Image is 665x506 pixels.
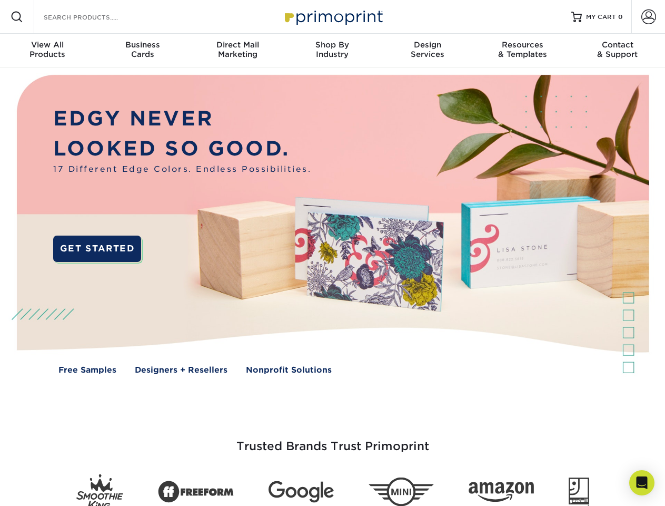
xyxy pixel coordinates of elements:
a: Direct MailMarketing [190,34,285,67]
a: Nonprofit Solutions [246,364,332,376]
p: EDGY NEVER [53,104,311,134]
img: Goodwill [569,478,589,506]
a: Shop ByIndustry [285,34,380,67]
a: Resources& Templates [475,34,570,67]
p: LOOKED SO GOOD. [53,134,311,164]
a: BusinessCards [95,34,190,67]
div: Industry [285,40,380,59]
iframe: Google Customer Reviews [3,474,90,502]
span: Contact [570,40,665,50]
span: Direct Mail [190,40,285,50]
a: Contact& Support [570,34,665,67]
div: Open Intercom Messenger [629,470,654,495]
a: DesignServices [380,34,475,67]
h3: Trusted Brands Trust Primoprint [25,414,641,466]
input: SEARCH PRODUCTS..... [43,11,145,23]
div: & Templates [475,40,570,59]
div: Cards [95,40,190,59]
img: Amazon [469,482,534,502]
span: 0 [618,13,623,21]
a: Designers + Resellers [135,364,227,376]
span: Business [95,40,190,50]
div: Marketing [190,40,285,59]
img: Primoprint [280,5,385,28]
span: 17 Different Edge Colors. Endless Possibilities. [53,163,311,176]
span: Design [380,40,475,50]
span: Shop By [285,40,380,50]
div: Services [380,40,475,59]
span: Resources [475,40,570,50]
div: & Support [570,40,665,59]
img: Google [269,481,334,503]
a: GET STARTED [53,236,141,262]
span: MY CART [586,13,616,22]
a: Free Samples [58,364,116,376]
